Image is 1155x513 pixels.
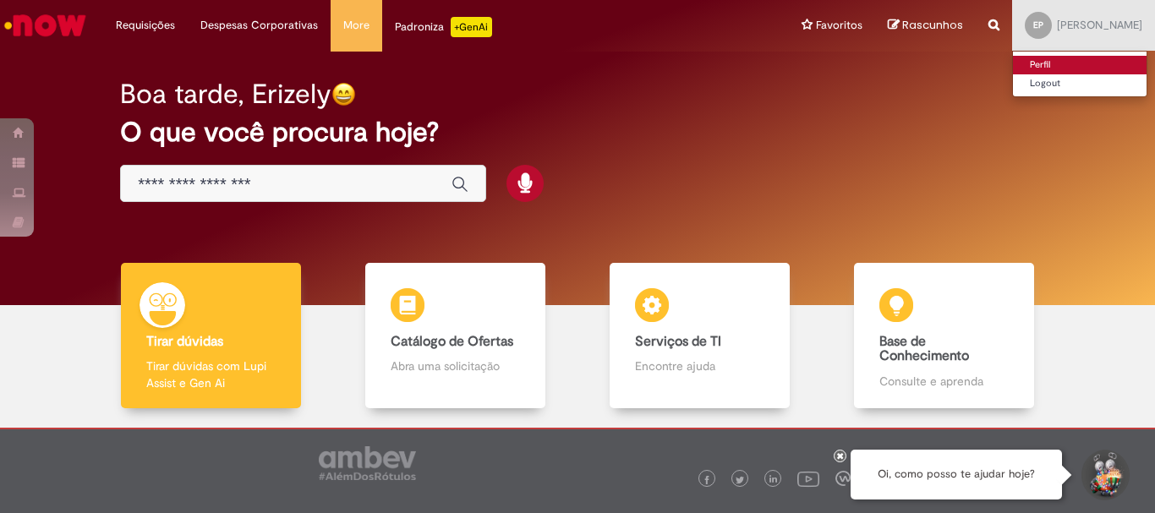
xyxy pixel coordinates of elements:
img: happy-face.png [331,82,356,106]
a: Catálogo de Ofertas Abra uma solicitação [333,263,577,409]
div: Oi, como posso te ajudar hoje? [851,450,1062,499]
img: logo_footer_youtube.png [797,467,819,489]
a: Tirar dúvidas Tirar dúvidas com Lupi Assist e Gen Ai [89,263,333,409]
img: logo_footer_facebook.png [703,476,711,484]
span: More [343,17,369,34]
span: EP [1033,19,1043,30]
img: logo_footer_linkedin.png [769,475,778,485]
p: Consulte e aprenda [879,373,1008,390]
span: Requisições [116,17,175,34]
a: Logout [1013,74,1147,93]
a: Serviços de TI Encontre ajuda [577,263,822,409]
p: Abra uma solicitação [391,357,519,374]
button: Iniciar Conversa de Suporte [1079,450,1130,500]
h2: Boa tarde, Erizely [120,79,331,109]
b: Serviços de TI [635,333,721,350]
span: Despesas Corporativas [200,17,318,34]
img: logo_footer_twitter.png [736,476,744,484]
span: Rascunhos [902,17,963,33]
img: ServiceNow [2,8,89,42]
span: Favoritos [816,17,862,34]
b: Catálogo de Ofertas [391,333,513,350]
div: Padroniza [395,17,492,37]
b: Tirar dúvidas [146,333,223,350]
a: Base de Conhecimento Consulte e aprenda [822,263,1066,409]
p: Encontre ajuda [635,357,764,374]
h2: O que você procura hoje? [120,117,1035,147]
img: logo_footer_ambev_rotulo_gray.png [319,446,416,480]
p: Tirar dúvidas com Lupi Assist e Gen Ai [146,357,275,391]
a: Rascunhos [888,18,963,34]
span: [PERSON_NAME] [1057,18,1142,32]
a: Perfil [1013,56,1147,74]
b: Base de Conhecimento [879,333,969,365]
p: +GenAi [451,17,492,37]
img: logo_footer_workplace.png [835,471,851,486]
